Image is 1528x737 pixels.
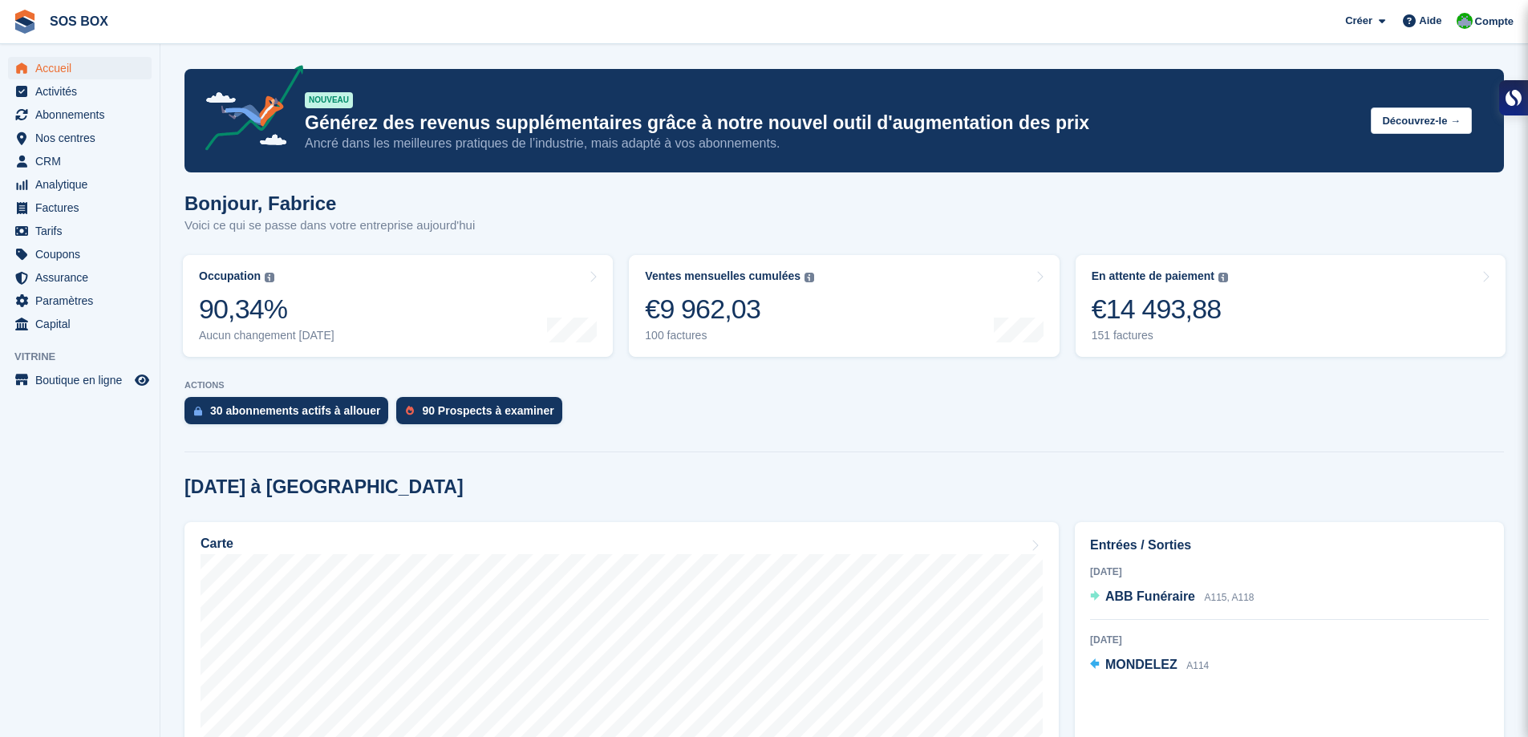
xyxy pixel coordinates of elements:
span: Abonnements [35,103,132,126]
p: Voici ce qui se passe dans votre entreprise aujourd'hui [184,217,475,235]
span: Assurance [35,266,132,289]
a: menu [8,196,152,219]
a: menu [8,266,152,289]
a: menu [8,127,152,149]
a: menu [8,369,152,391]
span: Aide [1419,13,1441,29]
span: MONDELEZ [1105,658,1177,671]
img: prospect-51fa495bee0391a8d652442698ab0144808aea92771e9ea1ae160a38d050c398.svg [406,406,414,415]
div: 30 abonnements actifs à allouer [210,404,380,417]
a: menu [8,57,152,79]
a: Boutique d'aperçu [132,371,152,390]
div: €14 493,88 [1092,293,1228,326]
div: En attente de paiement [1092,269,1214,283]
img: price-adjustments-announcement-icon-8257ccfd72463d97f412b2fc003d46551f7dbcb40ab6d574587a9cd5c0d94... [192,65,304,156]
span: Compte [1475,14,1514,30]
div: NOUVEAU [305,92,353,108]
span: Coupons [35,243,132,265]
h1: Bonjour, Fabrice [184,192,475,214]
a: menu [8,150,152,172]
button: Découvrez-le → [1371,107,1472,134]
img: Fabrice [1457,13,1473,29]
a: menu [8,103,152,126]
p: Ancré dans les meilleures pratiques de l’industrie, mais adapté à vos abonnements. [305,135,1358,152]
span: Activités [35,80,132,103]
a: 30 abonnements actifs à allouer [184,397,396,432]
span: Créer [1345,13,1372,29]
a: 90 Prospects à examiner [396,397,569,432]
div: Ventes mensuelles cumulées [645,269,800,283]
a: MONDELEZ A114 [1090,655,1209,676]
a: SOS BOX [43,8,115,34]
a: Occupation 90,34% Aucun changement [DATE] [183,255,613,357]
div: Occupation [199,269,261,283]
span: Paramètres [35,290,132,312]
span: Boutique en ligne [35,369,132,391]
a: menu [8,313,152,335]
span: A115, A118 [1204,592,1254,603]
span: Capital [35,313,132,335]
a: menu [8,290,152,312]
img: stora-icon-8386f47178a22dfd0bd8f6a31ec36ba5ce8667c1dd55bd0f319d3a0aa187defe.svg [13,10,37,34]
img: icon-info-grey-7440780725fd019a000dd9b08b2336e03edf1995a4989e88bcd33f0948082b44.svg [1218,273,1228,282]
span: ABB Funéraire [1105,589,1195,603]
div: [DATE] [1090,565,1489,579]
a: ABB Funéraire A115, A118 [1090,587,1254,608]
a: menu [8,220,152,242]
div: €9 962,03 [645,293,814,326]
div: 151 factures [1092,329,1228,342]
p: ACTIONS [184,380,1504,391]
a: menu [8,173,152,196]
span: Tarifs [35,220,132,242]
h2: [DATE] à [GEOGRAPHIC_DATA] [184,476,464,498]
img: icon-info-grey-7440780725fd019a000dd9b08b2336e03edf1995a4989e88bcd33f0948082b44.svg [265,273,274,282]
a: menu [8,243,152,265]
span: A114 [1186,660,1209,671]
div: [DATE] [1090,633,1489,647]
div: 90 Prospects à examiner [422,404,553,417]
a: Ventes mensuelles cumulées €9 962,03 100 factures [629,255,1059,357]
span: CRM [35,150,132,172]
div: 100 factures [645,329,814,342]
h2: Entrées / Sorties [1090,536,1489,555]
span: Vitrine [14,349,160,365]
img: active_subscription_to_allocate_icon-d502201f5373d7db506a760aba3b589e785aa758c864c3986d89f69b8ff3... [194,406,202,416]
span: Nos centres [35,127,132,149]
span: Factures [35,196,132,219]
h2: Carte [201,537,233,551]
p: Générez des revenus supplémentaires grâce à notre nouvel outil d'augmentation des prix [305,111,1358,135]
span: Analytique [35,173,132,196]
div: Aucun changement [DATE] [199,329,334,342]
span: Accueil [35,57,132,79]
a: En attente de paiement €14 493,88 151 factures [1076,255,1506,357]
a: menu [8,80,152,103]
img: icon-info-grey-7440780725fd019a000dd9b08b2336e03edf1995a4989e88bcd33f0948082b44.svg [805,273,814,282]
div: 90,34% [199,293,334,326]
